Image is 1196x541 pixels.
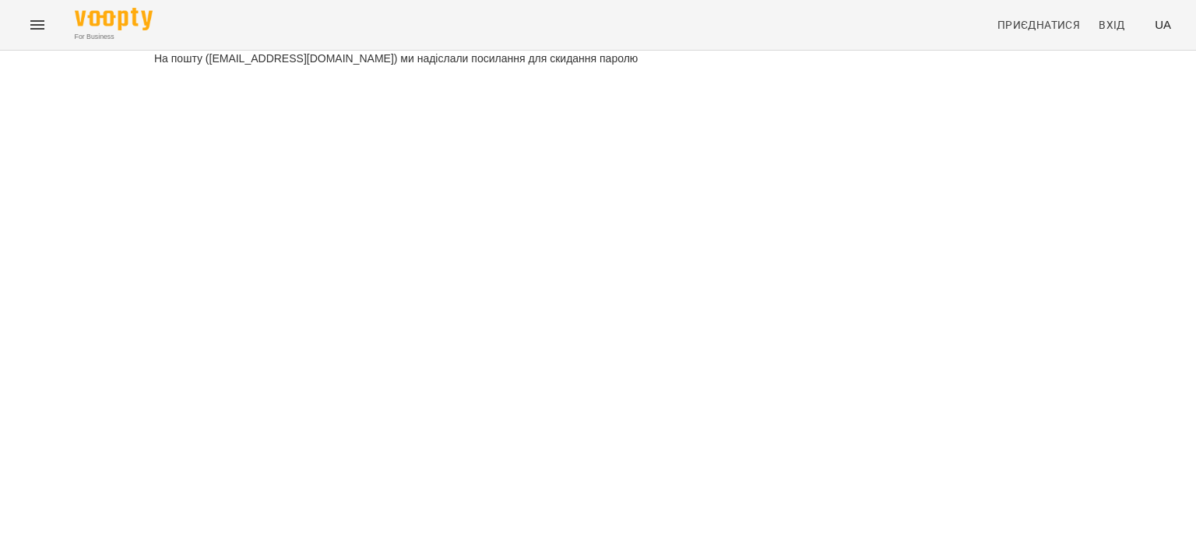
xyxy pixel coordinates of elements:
button: UA [1149,10,1177,39]
span: UA [1155,16,1171,33]
a: Вхід [1092,11,1142,39]
span: Вхід [1099,16,1125,34]
button: Menu [19,6,56,44]
a: Приєднатися [991,11,1086,39]
div: На пошту ([EMAIL_ADDRESS][DOMAIN_NAME]) ми надіслали посилання для скидання паролю [154,51,1042,66]
span: For Business [75,32,153,42]
img: Voopty Logo [75,8,153,30]
span: Приєднатися [997,16,1080,34]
